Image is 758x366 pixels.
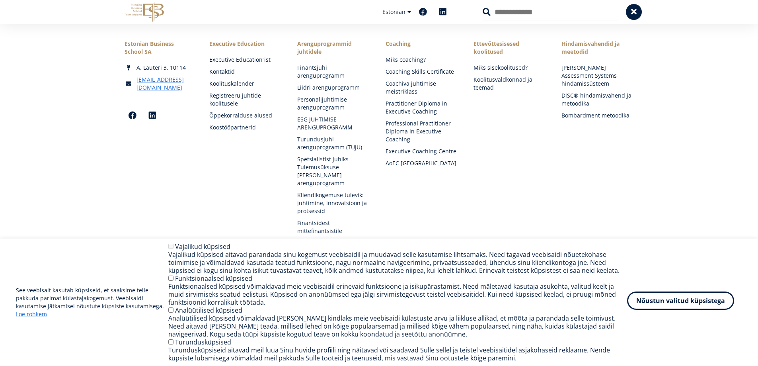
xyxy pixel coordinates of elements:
a: Loe rohkem [16,310,47,318]
button: Nõustun valitud küpsistega [627,292,734,310]
a: Arenguprogrammid juhtidele [297,40,369,56]
div: Vajalikud küpsised aitavad parandada sinu kogemust veebisaidil ja muudavad selle kasutamise lihts... [168,251,627,274]
a: Spetsialistist juhiks - Tulemusüksuse [PERSON_NAME] arenguprogramm [297,155,369,187]
a: Koostööpartnerid [209,123,281,131]
a: DiSC® hindamisvahend ja metoodika [561,92,633,108]
a: Kontaktid [209,68,281,76]
label: Funktsionaalsed küpsised [175,274,252,283]
div: Estonian Business School SA [125,40,194,56]
a: Õppekorralduse alused [209,112,281,119]
div: Turundusküpsiseid aitavad meil luua Sinu huvide profiili ning näitavad või saadavad Sulle sellel ... [168,346,627,362]
a: ESG JUHTIMISE ARENGUPROGRAMM [297,115,369,131]
div: Analüütilised küpsised võimaldavad [PERSON_NAME] kindlaks meie veebisaidi külastuste arvu ja liik... [168,314,627,338]
a: Coachiva juhtimise meistriklass [386,80,458,96]
a: Turundusjuhi arenguprogramm (TUJU) [297,135,369,151]
a: Facebook [415,4,431,20]
a: [PERSON_NAME] Assessment Systems hindamissüsteem [561,64,633,88]
p: See veebisait kasutab küpsiseid, et saaksime teile pakkuda parimat külastajakogemust. Veebisaidi ... [16,286,168,318]
label: Vajalikud küpsised [175,242,230,251]
a: Executive Coaching Centre [386,147,458,155]
a: Finantsjuhi arenguprogramm [297,64,369,80]
a: Bombardment metoodika [561,112,633,119]
a: Koolitusvaldkonnad ja teemad [474,76,546,92]
label: Turundusküpsised [175,338,231,346]
a: AoEC [GEOGRAPHIC_DATA] [386,159,458,167]
a: Kliendikogemuse tulevik: juhtimine, innovatsioon ja protsessid [297,191,369,215]
a: Liidri arenguprogramm [297,84,369,92]
div: Funktsionaalsed küpsised võimaldavad meie veebisaidil erinevaid funktsioone ja isikupärastamist. ... [168,282,627,306]
a: Registreeru juhtide koolitusele [209,92,281,108]
label: Analüütilised küpsised [175,306,242,315]
a: Finantsidest mittefinantsistile [297,219,369,235]
a: Coaching [386,40,458,48]
a: Executive Education´ist [209,56,281,64]
a: Linkedin [435,4,451,20]
a: Practitioner Diploma in Executive Coaching [386,100,458,115]
a: Miks coaching? [386,56,458,64]
a: Miks sisekoolitused? [474,64,546,72]
a: Personalijuhtimise arenguprogramm [297,96,369,112]
a: Hindamisvahendid ja meetodid [561,40,633,56]
a: Koolituskalender [209,80,281,88]
a: [EMAIL_ADDRESS][DOMAIN_NAME] [136,76,194,92]
a: Coaching Skills Certificate [386,68,458,76]
a: Linkedin [144,108,160,123]
a: Professional Practitioner Diploma in Executive Coaching [386,119,458,143]
a: Ettevõttesisesed koolitused [474,40,546,56]
div: A. Lauteri 3, 10114 [125,64,194,72]
a: Facebook [125,108,140,123]
a: Executive Education [209,40,281,48]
